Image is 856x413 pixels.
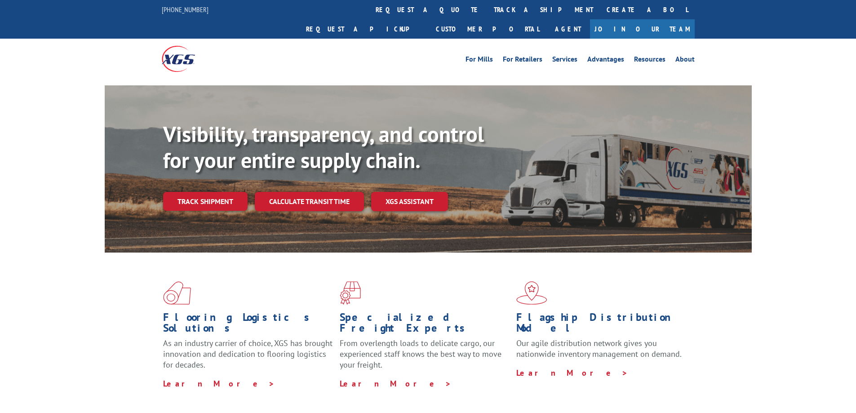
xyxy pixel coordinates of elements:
a: Request a pickup [299,19,429,39]
span: As an industry carrier of choice, XGS has brought innovation and dedication to flooring logistics... [163,338,333,370]
a: Learn More > [516,368,628,378]
a: Resources [634,56,665,66]
a: Track shipment [163,192,248,211]
a: About [675,56,695,66]
h1: Flagship Distribution Model [516,312,686,338]
img: xgs-icon-flagship-distribution-model-red [516,281,547,305]
a: Join Our Team [590,19,695,39]
a: Learn More > [340,378,452,389]
a: For Mills [466,56,493,66]
a: Customer Portal [429,19,546,39]
span: Our agile distribution network gives you nationwide inventory management on demand. [516,338,682,359]
a: Advantages [587,56,624,66]
a: Agent [546,19,590,39]
a: Calculate transit time [255,192,364,211]
a: [PHONE_NUMBER] [162,5,208,14]
h1: Flooring Logistics Solutions [163,312,333,338]
img: xgs-icon-focused-on-flooring-red [340,281,361,305]
a: Learn More > [163,378,275,389]
a: For Retailers [503,56,542,66]
a: XGS ASSISTANT [371,192,448,211]
a: Services [552,56,577,66]
img: xgs-icon-total-supply-chain-intelligence-red [163,281,191,305]
b: Visibility, transparency, and control for your entire supply chain. [163,120,484,174]
p: From overlength loads to delicate cargo, our experienced staff knows the best way to move your fr... [340,338,510,378]
h1: Specialized Freight Experts [340,312,510,338]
